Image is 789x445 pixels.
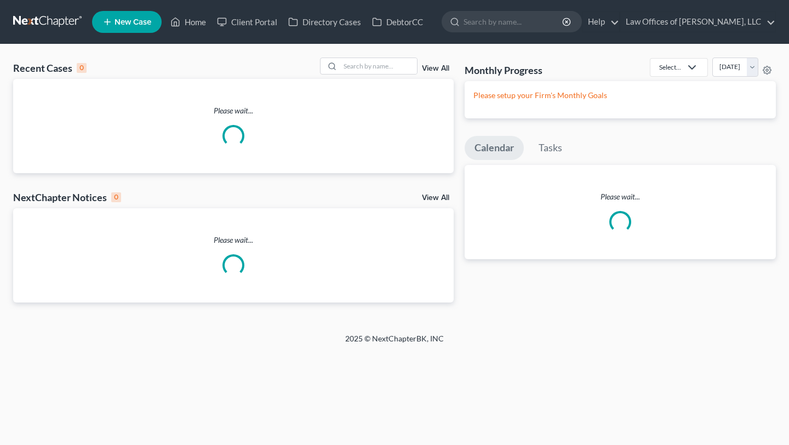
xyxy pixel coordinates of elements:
input: Search by name... [464,12,564,32]
a: Client Portal [211,12,283,32]
a: Home [165,12,211,32]
p: Please wait... [13,105,454,116]
p: Please setup your Firm's Monthly Goals [473,90,767,101]
div: Select... [659,62,681,72]
h3: Monthly Progress [465,64,542,77]
div: 0 [77,63,87,73]
a: View All [422,65,449,72]
a: Calendar [465,136,524,160]
a: View All [422,194,449,202]
div: 0 [111,192,121,202]
a: Help [582,12,619,32]
div: Recent Cases [13,61,87,75]
input: Search by name... [340,58,417,74]
div: 2025 © NextChapterBK, INC [82,333,707,353]
a: Law Offices of [PERSON_NAME], LLC [620,12,775,32]
span: New Case [115,18,151,26]
a: Tasks [529,136,572,160]
a: Directory Cases [283,12,367,32]
p: Please wait... [465,191,776,202]
div: NextChapter Notices [13,191,121,204]
p: Please wait... [13,235,454,246]
a: DebtorCC [367,12,428,32]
